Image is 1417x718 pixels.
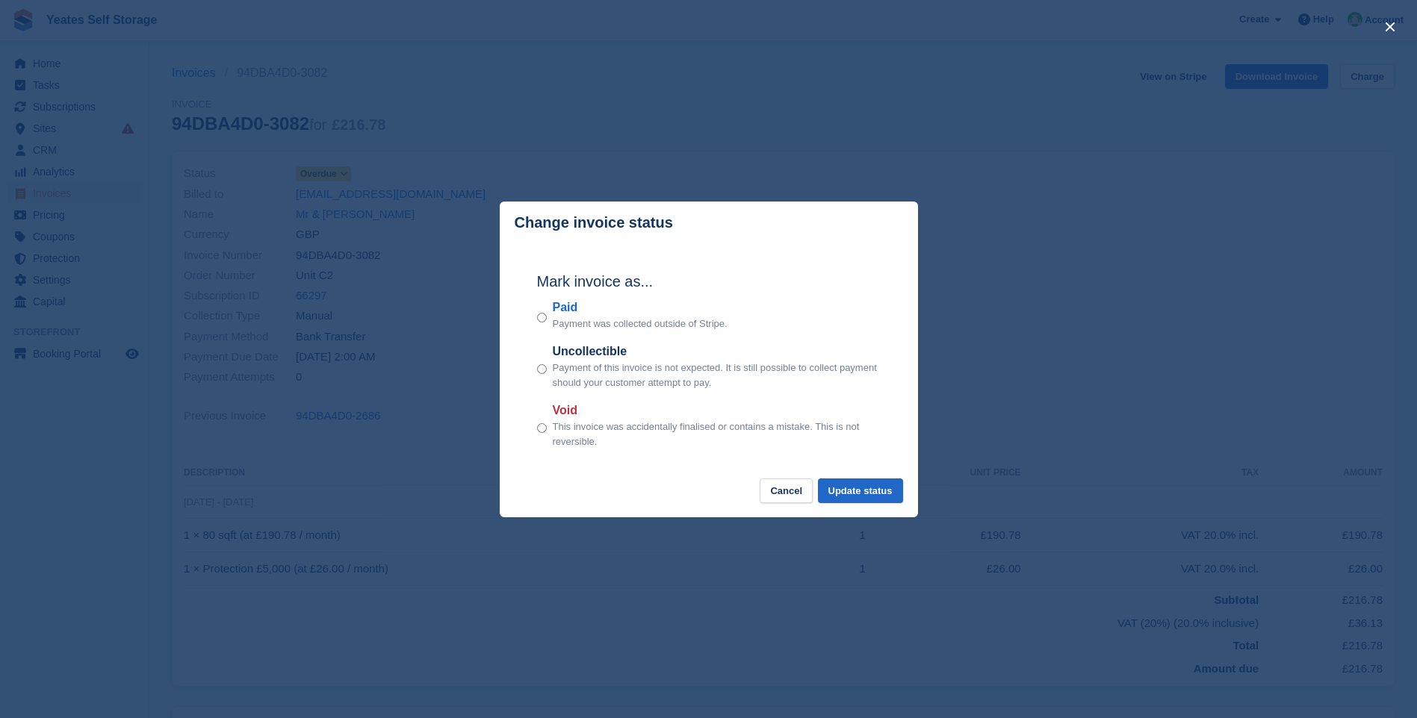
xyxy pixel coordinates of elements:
h2: Mark invoice as... [537,270,881,293]
label: Paid [553,299,728,316]
p: This invoice was accidentally finalised or contains a mistake. This is not reversible. [553,419,881,449]
button: close [1378,15,1402,39]
label: Uncollectible [553,343,881,360]
p: Change invoice status [515,214,673,231]
button: Update status [818,478,903,503]
button: Cancel [760,478,813,503]
label: Void [553,402,881,419]
p: Payment was collected outside of Stripe. [553,316,728,331]
p: Payment of this invoice is not expected. It is still possible to collect payment should your cust... [553,360,881,390]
